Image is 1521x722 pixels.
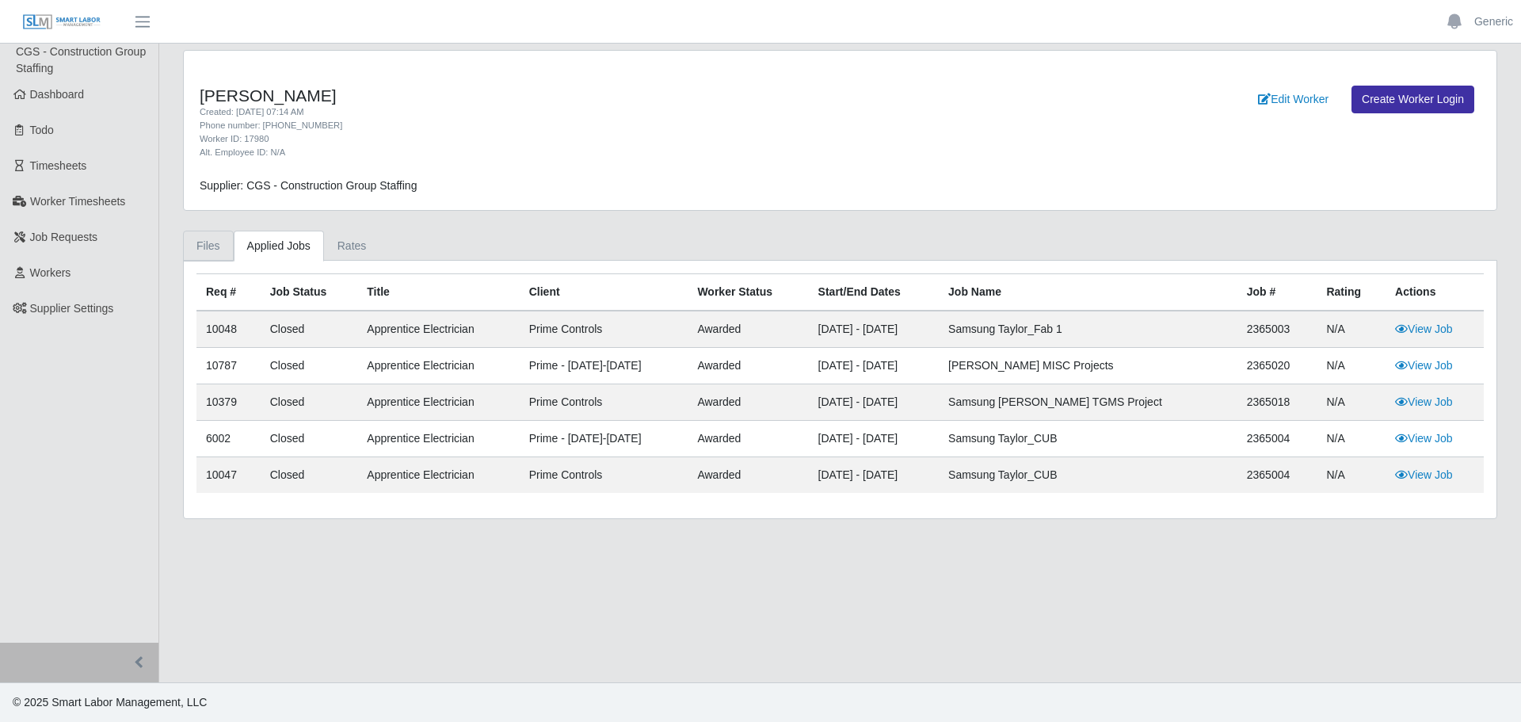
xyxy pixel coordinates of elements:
[196,457,261,494] td: 10047
[939,457,1237,494] td: Samsung Taylor_CUB
[357,311,519,348] td: Apprentice Electrician
[183,231,234,262] a: Files
[520,311,688,348] td: Prime Controls
[1395,395,1453,408] a: View Job
[809,274,939,311] th: Start/End Dates
[688,421,808,457] td: awarded
[30,302,114,315] span: Supplier Settings
[688,457,808,494] td: awarded
[520,384,688,421] td: Prime Controls
[261,457,358,494] td: Closed
[1317,311,1386,348] td: N/A
[196,274,261,311] th: Req #
[1248,86,1339,113] a: Edit Worker
[939,274,1237,311] th: Job Name
[809,311,939,348] td: [DATE] - [DATE]
[30,266,71,279] span: Workers
[1395,432,1453,445] a: View Job
[1474,13,1513,30] a: Generic
[261,421,358,457] td: Closed
[1237,384,1317,421] td: 2365018
[261,274,358,311] th: Job Status
[1237,348,1317,384] td: 2365020
[1237,457,1317,494] td: 2365004
[357,421,519,457] td: Apprentice Electrician
[809,421,939,457] td: [DATE] - [DATE]
[357,457,519,494] td: Apprentice Electrician
[30,124,54,136] span: Todo
[30,195,125,208] span: Worker Timesheets
[200,119,937,132] div: Phone number: [PHONE_NUMBER]
[688,274,808,311] th: Worker Status
[200,179,417,192] span: Supplier: CGS - Construction Group Staffing
[200,146,937,159] div: Alt. Employee ID: N/A
[1237,311,1317,348] td: 2365003
[520,421,688,457] td: Prime - [DATE]-[DATE]
[196,348,261,384] td: 10787
[200,105,937,119] div: Created: [DATE] 07:14 AM
[939,421,1237,457] td: Samsung Taylor_CUB
[16,45,146,74] span: CGS - Construction Group Staffing
[22,13,101,31] img: SLM Logo
[357,384,519,421] td: Apprentice Electrician
[939,348,1237,384] td: [PERSON_NAME] MISC Projects
[1395,359,1453,372] a: View Job
[196,384,261,421] td: 10379
[261,311,358,348] td: Closed
[939,311,1237,348] td: Samsung Taylor_Fab 1
[200,86,937,105] h4: [PERSON_NAME]
[688,348,808,384] td: awarded
[1395,323,1453,335] a: View Job
[357,274,519,311] th: Title
[261,348,358,384] td: Closed
[809,457,939,494] td: [DATE] - [DATE]
[809,384,939,421] td: [DATE] - [DATE]
[520,274,688,311] th: Client
[939,384,1237,421] td: Samsung [PERSON_NAME] TGMS Project
[1237,421,1317,457] td: 2365004
[357,348,519,384] td: Apprentice Electrician
[196,311,261,348] td: 10048
[13,696,207,709] span: © 2025 Smart Labor Management, LLC
[1317,274,1386,311] th: Rating
[520,348,688,384] td: Prime - [DATE]-[DATE]
[30,231,98,243] span: Job Requests
[1317,457,1386,494] td: N/A
[1386,274,1484,311] th: Actions
[1237,274,1317,311] th: Job #
[261,384,358,421] td: Closed
[688,384,808,421] td: awarded
[809,348,939,384] td: [DATE] - [DATE]
[688,311,808,348] td: awarded
[1317,348,1386,384] td: N/A
[1317,384,1386,421] td: N/A
[30,159,87,172] span: Timesheets
[1351,86,1474,113] a: Create Worker Login
[30,88,85,101] span: Dashboard
[234,231,324,262] a: Applied Jobs
[196,421,261,457] td: 6002
[200,132,937,146] div: Worker ID: 17980
[1317,421,1386,457] td: N/A
[324,231,380,262] a: Rates
[520,457,688,494] td: Prime Controls
[1395,468,1453,481] a: View Job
